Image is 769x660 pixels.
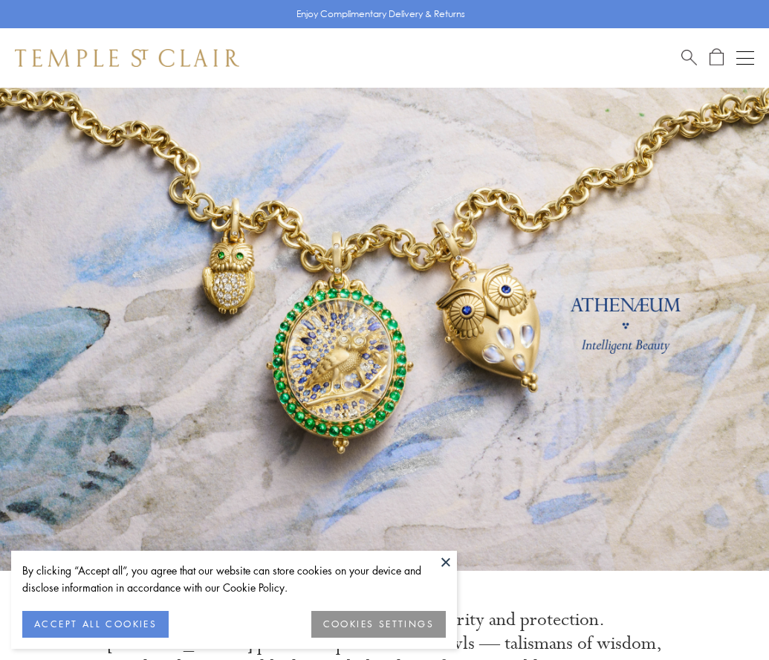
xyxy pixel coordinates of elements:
[15,49,239,67] img: Temple St. Clair
[22,562,446,596] div: By clicking “Accept all”, you agree that our website can store cookies on your device and disclos...
[710,48,724,67] a: Open Shopping Bag
[736,49,754,67] button: Open navigation
[22,611,169,638] button: ACCEPT ALL COOKIES
[296,7,465,22] p: Enjoy Complimentary Delivery & Returns
[311,611,446,638] button: COOKIES SETTINGS
[681,48,697,67] a: Search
